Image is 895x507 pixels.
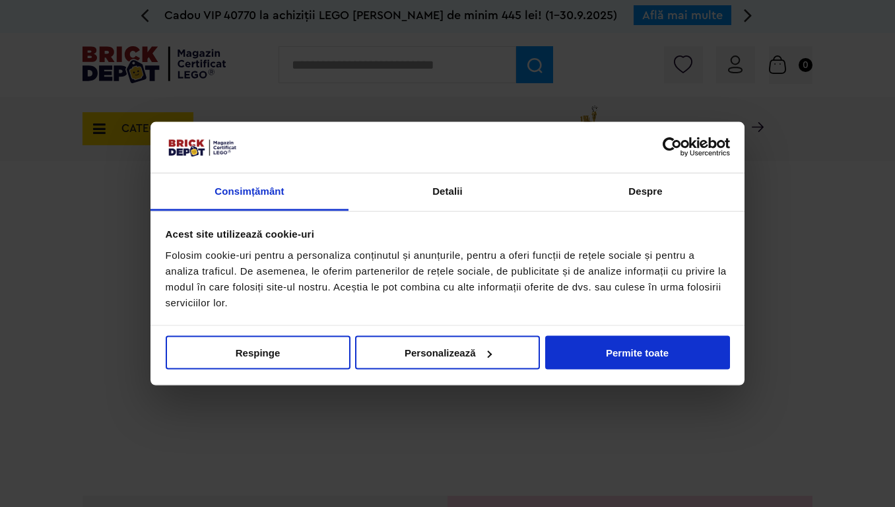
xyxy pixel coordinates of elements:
[614,137,730,157] a: Usercentrics Cookiebot - opens in a new window
[547,173,745,211] a: Despre
[355,336,540,370] button: Personalizează
[348,173,547,211] a: Detalii
[150,173,348,211] a: Consimțământ
[545,336,730,370] button: Permite toate
[166,336,350,370] button: Respinge
[166,247,730,310] div: Folosim cookie-uri pentru a personaliza conținutul și anunțurile, pentru a oferi funcții de rețel...
[166,137,238,158] img: siglă
[166,226,730,242] div: Acest site utilizează cookie-uri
